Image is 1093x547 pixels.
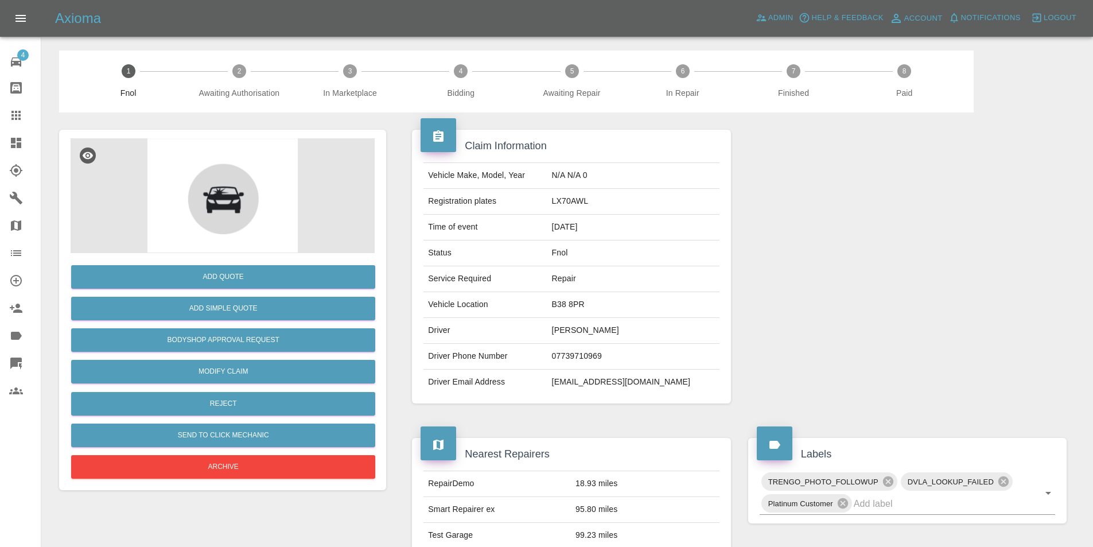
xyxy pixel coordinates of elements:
[901,475,1001,488] span: DVLA_LOOKUP_FAILED
[854,87,955,99] span: Paid
[570,67,574,75] text: 5
[71,328,375,352] button: Bodyshop Approval Request
[547,240,719,266] td: Fnol
[521,87,623,99] span: Awaiting Repair
[126,67,130,75] text: 1
[757,447,1058,462] h4: Labels
[7,5,34,32] button: Open drawer
[423,471,571,497] td: RepairDemo
[71,455,375,479] button: Archive
[348,67,352,75] text: 3
[761,497,840,510] span: Platinum Customer
[423,240,547,266] td: Status
[423,344,547,370] td: Driver Phone Number
[188,87,290,99] span: Awaiting Authorisation
[421,447,722,462] h4: Nearest Repairers
[423,266,547,292] td: Service Required
[796,9,886,27] button: Help & Feedback
[1040,485,1056,501] button: Open
[742,87,844,99] span: Finished
[811,11,883,25] span: Help & Feedback
[71,392,375,416] button: Reject
[547,292,719,318] td: B38 8PR
[423,292,547,318] td: Vehicle Location
[423,163,547,189] td: Vehicle Make, Model, Year
[961,11,1021,25] span: Notifications
[753,9,796,27] a: Admin
[77,87,179,99] span: Fnol
[421,138,722,154] h4: Claim Information
[55,9,101,28] h5: Axioma
[680,67,684,75] text: 6
[71,138,375,253] img: defaultCar-C0N0gyFo.png
[903,67,907,75] text: 8
[547,318,719,344] td: [PERSON_NAME]
[238,67,242,75] text: 2
[768,11,794,25] span: Admin
[946,9,1024,27] button: Notifications
[410,87,512,99] span: Bidding
[886,9,946,28] a: Account
[299,87,400,99] span: In Marketplace
[854,495,1023,513] input: Add label
[1044,11,1076,25] span: Logout
[761,472,897,491] div: TRENGO_PHOTO_FOLLOWUP
[423,215,547,240] td: Time of event
[547,215,719,240] td: [DATE]
[632,87,733,99] span: In Repair
[571,471,719,497] td: 18.93 miles
[423,189,547,215] td: Registration plates
[1028,9,1079,27] button: Logout
[71,424,375,447] button: Send to Click Mechanic
[904,12,943,25] span: Account
[423,497,571,523] td: Smart Repairer ex
[71,360,375,383] a: Modify Claim
[71,297,375,320] button: Add Simple Quote
[547,344,719,370] td: 07739710969
[423,318,547,344] td: Driver
[792,67,796,75] text: 7
[459,67,463,75] text: 4
[547,189,719,215] td: LX70AWL
[571,497,719,523] td: 95.80 miles
[761,475,885,488] span: TRENGO_PHOTO_FOLLOWUP
[547,370,719,395] td: [EMAIL_ADDRESS][DOMAIN_NAME]
[17,49,29,61] span: 4
[761,494,852,513] div: Platinum Customer
[547,266,719,292] td: Repair
[901,472,1013,491] div: DVLA_LOOKUP_FAILED
[71,265,375,289] button: Add Quote
[423,370,547,395] td: Driver Email Address
[547,163,719,189] td: N/A N/A 0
